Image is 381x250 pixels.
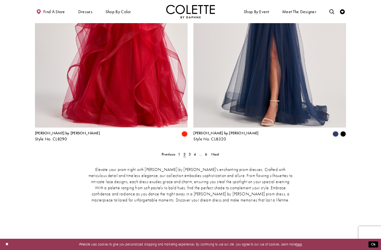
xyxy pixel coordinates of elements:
a: 1 [177,151,182,158]
span: Shop by color [106,9,131,14]
span: Next [211,152,219,157]
span: Current page [182,151,187,158]
span: Find a store [43,9,65,14]
a: 3 [187,151,192,158]
span: Style No. CL8320 [193,136,226,142]
div: Colette by Daphne Style No. CL8290 [35,131,100,141]
a: 6 [204,151,209,158]
span: 1 [178,152,180,157]
a: here [296,242,302,246]
span: 2 [183,152,186,157]
a: 4 [192,151,198,158]
span: Dresses [77,5,94,18]
p: Elevate your prom night with [PERSON_NAME] by [PERSON_NAME]'s enchanting prom dresses. Crafted wi... [87,167,294,203]
span: Dresses [78,9,92,14]
img: Colette by Daphne [166,5,215,18]
div: Colette by Daphne Style No. CL8320 [193,131,258,141]
a: Prev Page [160,151,177,158]
a: Next Page [210,151,221,158]
a: Meet the designer [281,5,317,18]
span: Shop By Event [242,5,270,18]
span: 4 [194,152,196,157]
span: [PERSON_NAME] by [PERSON_NAME] [35,130,100,136]
span: [PERSON_NAME] by [PERSON_NAME] [193,130,258,136]
span: Style No. CL8290 [35,136,67,142]
span: 3 [189,152,191,157]
button: Submit Dialog [368,241,378,247]
a: ... [198,151,204,158]
i: Scarlet [182,131,187,137]
i: Navy Blue [333,131,338,137]
i: Black [340,131,346,137]
a: Toggle search [328,5,335,18]
span: Shop by color [104,5,132,18]
a: Visit Home Page [166,5,215,18]
a: Find a store [35,5,66,18]
a: Check Wishlist [339,5,346,18]
span: Previous [162,152,175,157]
span: Shop By Event [244,9,269,14]
span: ... [199,152,202,157]
span: Meet the designer [282,9,316,14]
span: 6 [205,152,207,157]
p: Website uses cookies to give you personalized shopping and marketing experiences. By continuing t... [35,241,346,247]
button: Close Dialog [3,240,11,249]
